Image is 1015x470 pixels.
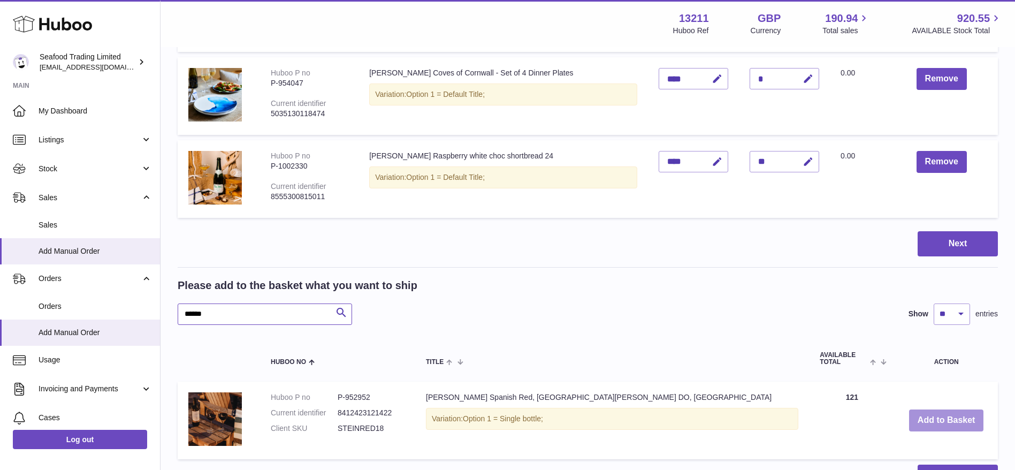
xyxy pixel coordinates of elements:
[271,182,326,191] div: Current identifier
[975,309,998,319] span: entries
[957,11,990,26] span: 920.55
[13,54,29,70] img: internalAdmin-13211@internal.huboo.com
[271,99,326,108] div: Current identifier
[912,26,1002,36] span: AVAILABLE Stock Total
[809,382,895,459] td: 121
[463,414,543,423] span: Option 1 = Single bottle;
[39,164,141,174] span: Stock
[369,166,637,188] div: Variation:
[912,11,1002,36] a: 920.55 AVAILABLE Stock Total
[358,57,648,135] td: [PERSON_NAME] Coves of Cornwall - Set of 4 Dinner Plates
[39,193,141,203] span: Sales
[271,423,338,434] dt: Client SKU
[40,63,157,71] span: [EMAIL_ADDRESS][DOMAIN_NAME]
[909,410,984,431] button: Add to Basket
[39,106,152,116] span: My Dashboard
[917,68,967,90] button: Remove
[271,109,348,119] div: 5035130118474
[415,382,809,459] td: [PERSON_NAME] Spanish Red, [GEOGRAPHIC_DATA][PERSON_NAME] DO, [GEOGRAPHIC_DATA]
[917,151,967,173] button: Remove
[188,68,242,122] img: Rick Stein Coves of Cornwall - Set of 4 Dinner Plates
[271,161,348,171] div: P-1002330
[841,69,855,77] span: 0.00
[178,278,417,293] h2: Please add to the basket what you want to ship
[39,384,141,394] span: Invoicing and Payments
[338,423,405,434] dd: STEINRED18
[271,392,338,403] dt: Huboo P no
[39,413,152,423] span: Cases
[751,26,781,36] div: Currency
[758,11,781,26] strong: GBP
[822,11,870,36] a: 190.94 Total sales
[13,430,147,449] a: Log out
[679,11,709,26] strong: 13211
[271,359,306,366] span: Huboo no
[271,78,348,88] div: P-954047
[918,231,998,256] button: Next
[39,301,152,312] span: Orders
[40,52,136,72] div: Seafood Trading Limited
[188,392,242,446] img: Rick Stein's Spanish Red, Campo de Borja DO, Spain
[895,341,998,376] th: Action
[426,359,444,366] span: Title
[271,151,310,160] div: Huboo P no
[358,140,648,218] td: [PERSON_NAME] Raspberry white choc shortbread 24
[188,151,242,204] img: Rick Stein Raspberry white choc shortbread 24
[271,69,310,77] div: Huboo P no
[406,173,485,181] span: Option 1 = Default Title;
[39,328,152,338] span: Add Manual Order
[406,90,485,98] span: Option 1 = Default Title;
[39,355,152,365] span: Usage
[39,220,152,230] span: Sales
[271,192,348,202] div: 8555300815011
[369,84,637,105] div: Variation:
[673,26,709,36] div: Huboo Ref
[909,309,928,319] label: Show
[39,246,152,256] span: Add Manual Order
[39,274,141,284] span: Orders
[39,135,141,145] span: Listings
[825,11,858,26] span: 190.94
[426,408,798,430] div: Variation:
[271,408,338,418] dt: Current identifier
[822,26,870,36] span: Total sales
[841,151,855,160] span: 0.00
[338,392,405,403] dd: P-952952
[820,352,867,366] span: AVAILABLE Total
[338,408,405,418] dd: 8412423121422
